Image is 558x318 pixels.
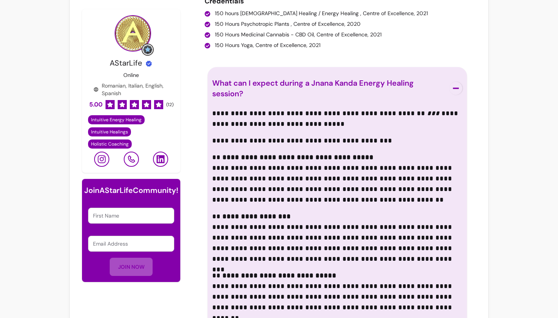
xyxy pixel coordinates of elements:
[212,78,414,99] span: What can I expect during a Jnana Kanda Energy Healing session?
[123,71,139,79] p: Online
[205,9,464,17] li: 150 hours [DEMOGRAPHIC_DATA] Healing / Energy Healing , Centre of Excellence, 2021
[205,41,464,49] li: 150 Hours Yoga, Centre of Excellence, 2021
[91,117,142,123] span: Intuitive Energy Healing
[212,72,462,105] button: What can I expect during a Jnana Kanda Energy Healing session?
[110,58,142,68] span: AStarLife
[89,100,102,109] span: 5.00
[205,31,464,38] li: 150 Hours Medicinal Cannabis - CBD Oil, Centre of Excellence, 2021
[93,240,170,248] input: Email Address
[143,45,152,54] img: Grow
[84,185,178,196] h6: Join AStarLife Community!
[91,129,128,135] span: Intuitive Healings
[93,212,170,219] input: First Name
[166,102,173,108] span: ( 12 )
[91,141,129,147] span: Holistic Coaching
[205,20,464,28] li: 150 Hours Psychotropic Plants , Centre of Excellence, 2020
[93,82,169,97] div: Romanian, Italian, English, Spanish
[115,15,151,52] img: Provider image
